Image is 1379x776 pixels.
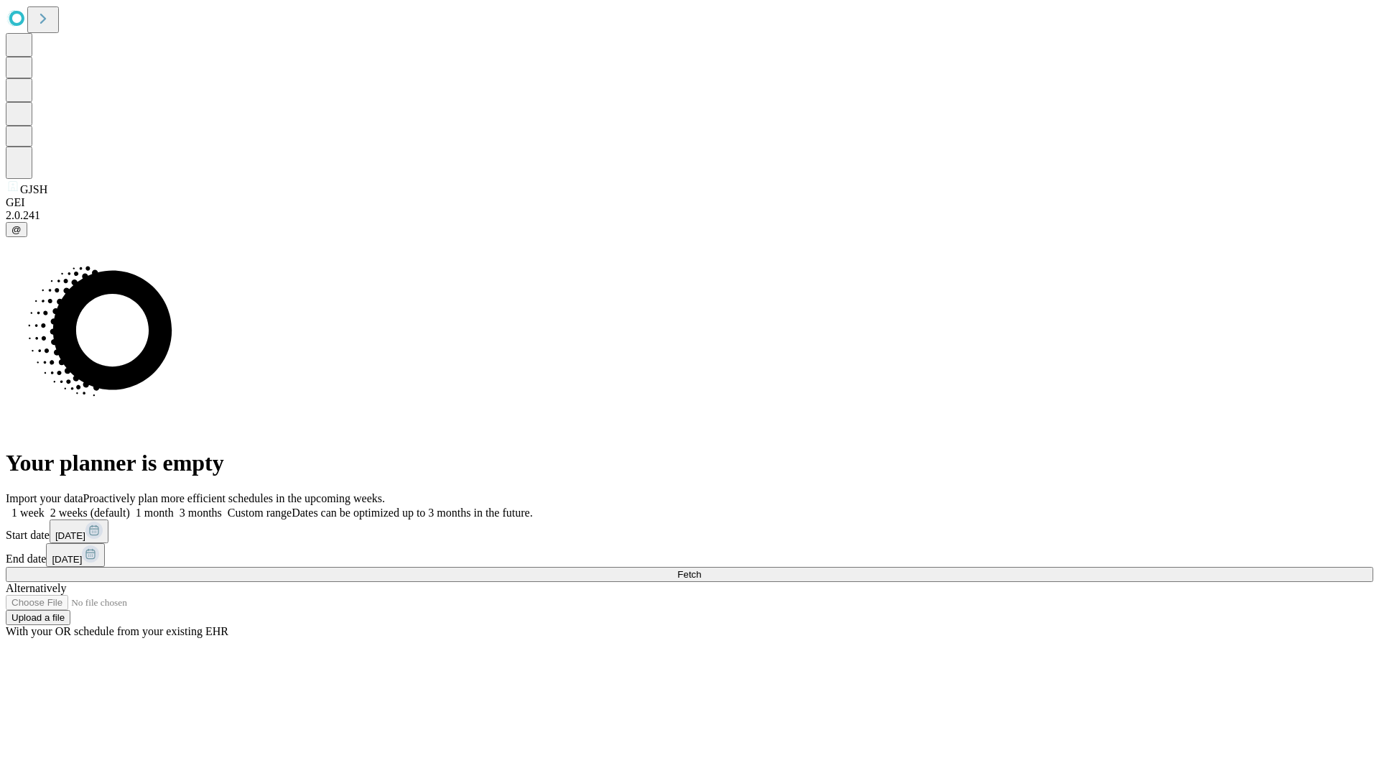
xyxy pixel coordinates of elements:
span: Proactively plan more efficient schedules in the upcoming weeks. [83,492,385,504]
button: [DATE] [46,543,105,567]
button: Fetch [6,567,1373,582]
div: Start date [6,519,1373,543]
span: 2 weeks (default) [50,507,130,519]
span: Fetch [677,569,701,580]
div: GEI [6,196,1373,209]
button: @ [6,222,27,237]
span: 1 week [11,507,45,519]
span: 1 month [136,507,174,519]
span: GJSH [20,183,47,195]
button: Upload a file [6,610,70,625]
button: [DATE] [50,519,108,543]
span: [DATE] [55,530,85,541]
div: End date [6,543,1373,567]
span: [DATE] [52,554,82,565]
span: Alternatively [6,582,66,594]
span: With your OR schedule from your existing EHR [6,625,228,637]
h1: Your planner is empty [6,450,1373,476]
span: 3 months [180,507,222,519]
span: @ [11,224,22,235]
div: 2.0.241 [6,209,1373,222]
span: Import your data [6,492,83,504]
span: Custom range [228,507,292,519]
span: Dates can be optimized up to 3 months in the future. [292,507,532,519]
